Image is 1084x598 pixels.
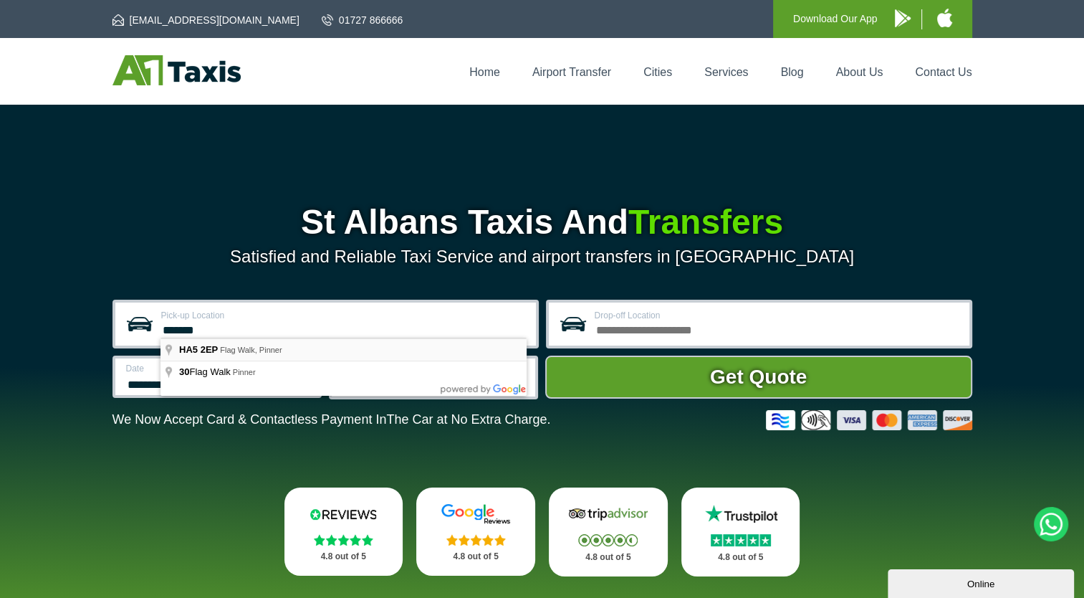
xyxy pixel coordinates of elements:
[578,534,638,546] img: Stars
[446,534,506,546] img: Stars
[386,412,550,427] span: The Car at No Extra Charge.
[711,534,771,546] img: Stars
[780,66,803,78] a: Blog
[698,503,784,525] img: Trustpilot
[532,66,611,78] a: Airport Transfer
[766,410,972,430] img: Credit And Debit Cards
[469,66,500,78] a: Home
[888,566,1077,598] iframe: chat widget
[895,9,911,27] img: A1 Taxis Android App
[681,488,800,576] a: Trustpilot Stars 4.8 out of 5
[549,488,668,576] a: Tripadvisor Stars 4.8 out of 5
[793,10,878,28] p: Download Our App
[322,13,403,27] a: 01727 866666
[112,412,551,427] p: We Now Accept Card & Contactless Payment In
[112,55,241,85] img: A1 Taxis St Albans LTD
[314,534,373,546] img: Stars
[300,548,388,566] p: 4.8 out of 5
[432,548,519,566] p: 4.8 out of 5
[704,66,748,78] a: Services
[112,13,299,27] a: [EMAIL_ADDRESS][DOMAIN_NAME]
[565,549,652,566] p: 4.8 out of 5
[565,503,651,525] img: Tripadvisor
[915,66,972,78] a: Contact Us
[836,66,883,78] a: About Us
[545,356,972,399] button: Get Quote
[628,203,783,241] span: Transfers
[284,488,403,576] a: Reviews.io Stars 4.8 out of 5
[179,366,189,377] span: 30
[161,311,527,320] label: Pick-up Location
[433,503,519,525] img: Google
[126,364,310,373] label: Date
[233,368,256,376] span: Pinner
[595,311,961,320] label: Drop-off Location
[112,205,972,239] h1: St Albans Taxis And
[697,549,785,566] p: 4.8 out of 5
[937,9,952,27] img: A1 Taxis iPhone App
[179,366,233,377] span: Flag Walk
[643,66,672,78] a: Cities
[300,503,386,525] img: Reviews.io
[179,344,218,355] span: HA5 2EP
[112,247,972,267] p: Satisfied and Reliable Taxi Service and airport transfers in [GEOGRAPHIC_DATA]
[416,488,535,576] a: Google Stars 4.8 out of 5
[220,346,282,354] span: Flag Walk, Pinner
